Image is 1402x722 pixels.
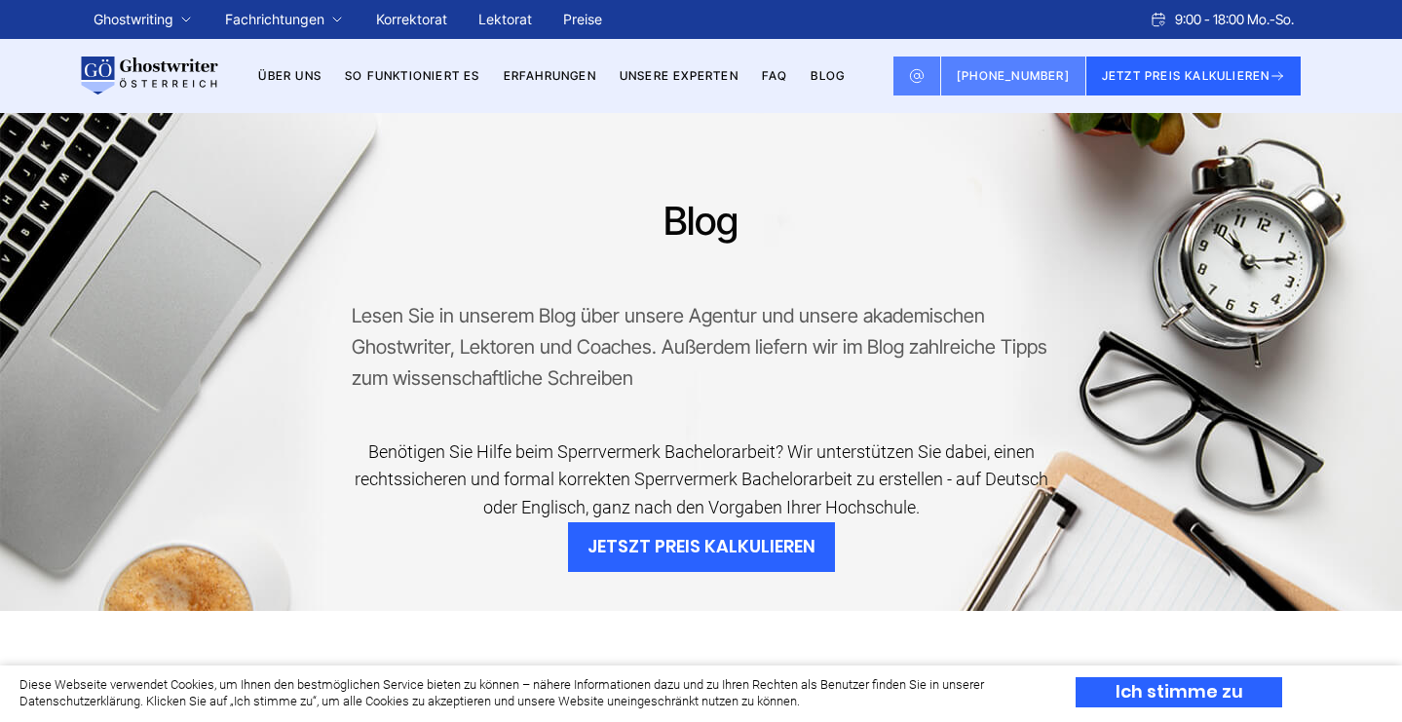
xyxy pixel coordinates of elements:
[1076,677,1282,707] div: Ich stimme zu
[258,68,322,83] a: Über uns
[78,57,218,95] img: logo wirschreiben
[1086,57,1302,95] button: JETZT PREIS KALKULIEREN
[478,11,532,27] a: Lektorat
[352,198,1050,245] h1: Blog
[352,300,1050,394] p: Lesen Sie in unserem Blog über unsere Agentur und unsere akademischen Ghostwriter, Lektoren und C...
[811,68,845,83] a: BLOG
[19,677,1042,710] div: Diese Webseite verwendet Cookies, um Ihnen den bestmöglichen Service bieten zu können – nähere In...
[352,438,1050,522] div: Benötigen Sie Hilfe beim Sperrvermerk Bachelorarbeit? Wir unterstützen Sie dabei, einen rechtssic...
[1150,12,1167,27] img: Schedule
[909,68,925,84] img: Email
[620,68,739,83] a: Unsere Experten
[957,68,1070,83] span: [PHONE_NUMBER]
[1175,8,1294,31] span: 9:00 - 18:00 Mo.-So.
[504,68,596,83] a: Erfahrungen
[568,522,835,572] button: JETSZT PREIS KALKULIEREN
[94,8,173,31] a: Ghostwriting
[762,68,788,83] a: FAQ
[345,68,480,83] a: So funktioniert es
[941,57,1086,95] a: [PHONE_NUMBER]
[376,11,447,27] a: Korrektorat
[225,8,324,31] a: Fachrichtungen
[563,11,602,27] a: Preise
